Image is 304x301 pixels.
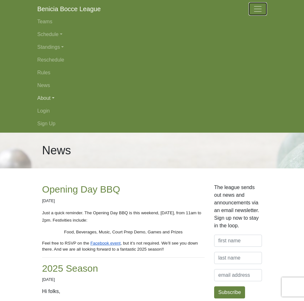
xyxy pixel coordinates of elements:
button: Toggle navigation [249,3,267,15]
p: [DATE] [42,276,205,283]
span: Just a quick reminder. The Opening Day BBQ is this weekend, [DATE], from 11am to 2pm. Festivities... [42,210,202,223]
a: Opening Day BBQ [42,184,120,195]
p: [DATE] [42,198,205,204]
input: last name [214,252,262,264]
span: , but it’s not required. We’ll see you down there. And we are all looking forward to a fantastic ... [42,241,199,252]
a: Schedule [37,28,267,41]
p: Hi folks, [42,288,205,295]
a: Teams [37,15,267,28]
p: The league sends out news and announcements via an email newsletter. Sign up now to stay in the l... [214,184,262,230]
span: Food, Beverages, Music, Court Prep Demo, Games and Prizes [64,230,183,234]
a: Sign Up [37,117,267,130]
a: Rules [37,66,267,79]
a: News [37,79,267,92]
a: Login [37,105,267,117]
span: Feel free to RSVP on the [42,241,89,246]
button: Subscribe [214,286,245,298]
a: 2025 Season [42,263,98,274]
span: Facebook event [90,241,121,246]
a: Facebook event [89,240,121,246]
input: email [214,269,262,281]
a: About [37,92,267,105]
a: Reschedule [37,54,267,66]
a: Standings [37,41,267,54]
a: Benicia Bocce League [37,3,101,15]
input: first name [214,235,262,247]
h1: News [42,143,71,158]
